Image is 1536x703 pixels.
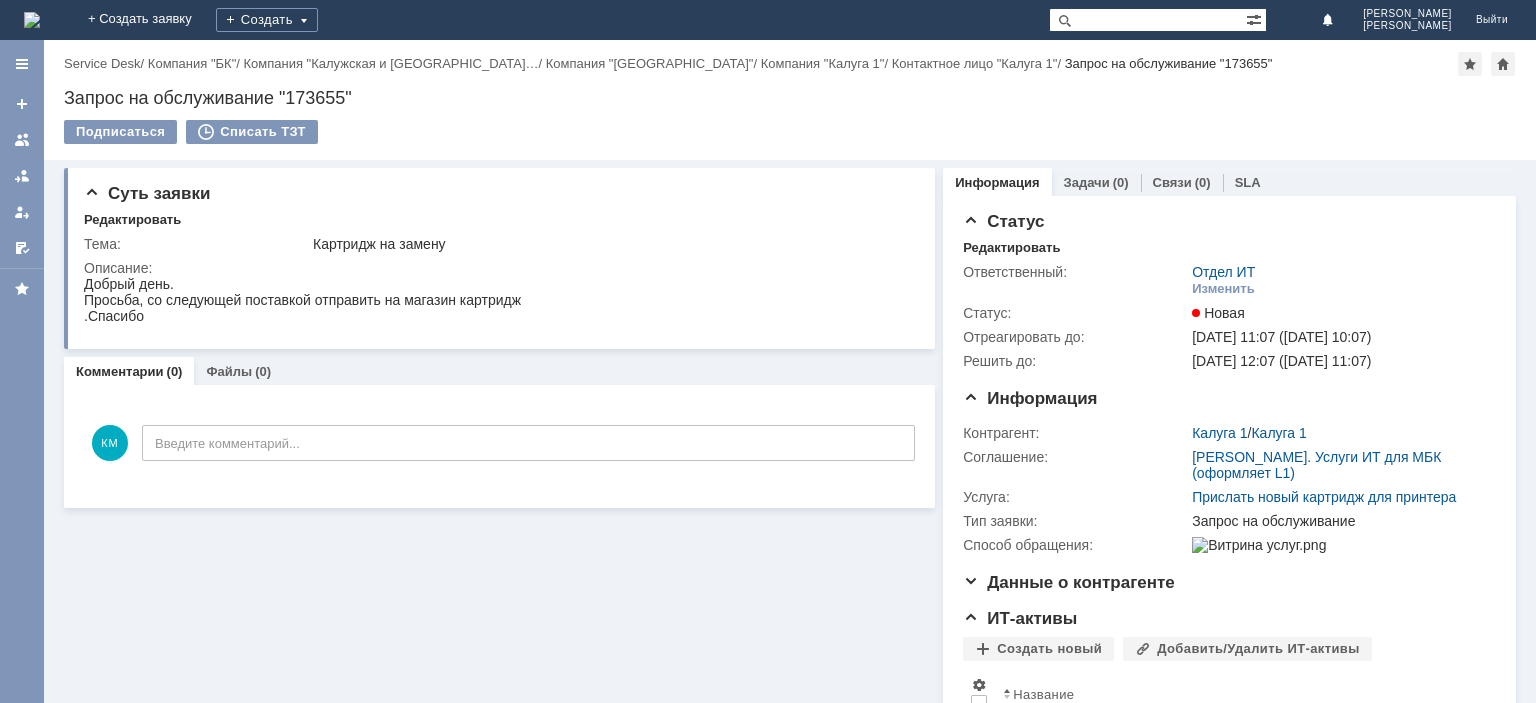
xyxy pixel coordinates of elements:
div: Описание: [84,260,911,276]
div: Сделать домашней страницей [1491,52,1515,76]
div: Редактировать [963,240,1060,256]
img: logo [24,12,40,28]
a: Связи [1153,175,1192,190]
a: Отдел ИТ [1192,264,1255,280]
div: (0) [1113,175,1129,190]
div: Контрагент: [963,425,1188,441]
div: Тема: [84,236,309,252]
div: Запрос на обслуживание [1192,513,1486,529]
a: Service Desk [64,56,141,71]
div: / [64,56,148,71]
a: Контактное лицо "Калуга 1" [892,56,1058,71]
div: (0) [167,364,183,379]
div: Отреагировать до: [963,329,1188,345]
div: / [892,56,1065,71]
div: Изменить [1192,281,1255,297]
div: / [148,56,244,71]
span: КМ [92,425,128,461]
span: Информация [963,389,1097,408]
div: Название [1013,687,1074,702]
div: Тип заявки: [963,513,1188,529]
a: Мои согласования [6,232,38,264]
div: / [761,56,892,71]
div: Картридж на замену [313,236,907,252]
a: Заявки на командах [6,124,38,156]
div: / [1192,425,1307,441]
div: Ответственный: [963,264,1188,280]
span: Новая [1192,305,1245,321]
div: (0) [1195,175,1211,190]
span: Настройки [971,677,987,693]
a: Создать заявку [6,88,38,120]
a: Калуга 1 [1251,425,1306,441]
a: Компания "Калужская и [GEOGRAPHIC_DATA]… [244,56,539,71]
a: Задачи [1064,175,1110,190]
div: Статус: [963,305,1188,321]
a: Мои заявки [6,196,38,228]
div: Запрос на обслуживание "173655" [1065,56,1273,71]
a: Файлы [206,364,252,379]
div: Способ обращения: [963,537,1188,553]
span: [PERSON_NAME] [1363,20,1452,32]
div: (0) [255,364,271,379]
a: Калуга 1 [1192,425,1247,441]
div: / [546,56,761,71]
div: / [244,56,546,71]
span: [DATE] 12:07 ([DATE] 11:07) [1192,353,1371,369]
span: [DATE] 11:07 ([DATE] 10:07) [1192,329,1371,345]
div: Соглашение: [963,449,1188,465]
img: Витрина услуг.png [1192,537,1326,553]
span: Суть заявки [84,184,210,203]
div: Создать [216,8,318,32]
a: Перейти на домашнюю страницу [24,12,40,28]
div: Редактировать [84,212,181,228]
a: [PERSON_NAME]. Услуги ИТ для МБК (оформляет L1) [1192,449,1441,481]
a: Компания "БК" [148,56,236,71]
div: Услуга: [963,489,1188,505]
span: Статус [963,212,1044,231]
span: [PERSON_NAME] [1363,8,1452,20]
span: Расширенный поиск [1246,9,1266,28]
a: Прислать новый картридж для принтера [1192,489,1456,505]
a: Информация [955,175,1039,190]
div: Решить до: [963,353,1188,369]
div: Добавить в избранное [1458,52,1482,76]
div: Запрос на обслуживание "173655" [64,88,1516,108]
a: Компания "Калуга 1" [761,56,885,71]
a: SLA [1235,175,1261,190]
a: Заявки в моей ответственности [6,160,38,192]
span: Данные о контрагенте [963,573,1175,592]
a: Комментарии [76,364,164,379]
span: ИТ-активы [963,609,1077,628]
a: Компания "[GEOGRAPHIC_DATA]" [546,56,754,71]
